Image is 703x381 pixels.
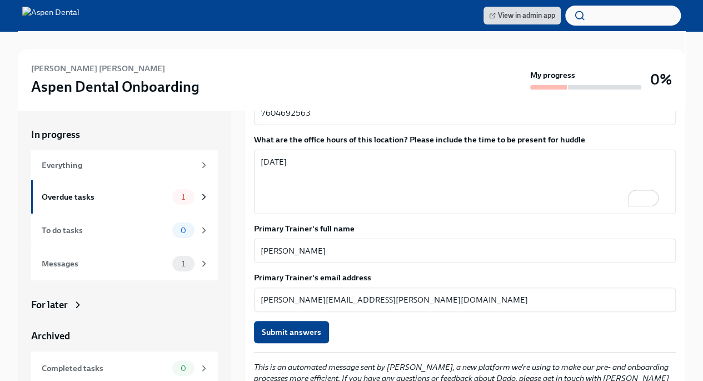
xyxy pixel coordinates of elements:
span: 1 [175,260,192,268]
textarea: 7604692563 [261,106,669,120]
textarea: To enrich screen reader interactions, please activate Accessibility in Grammarly extension settings [261,155,669,209]
a: Overdue tasks1 [31,180,218,214]
textarea: [PERSON_NAME] [261,244,669,258]
h3: Aspen Dental Onboarding [31,77,200,97]
span: 1 [175,193,192,201]
a: To do tasks0 [31,214,218,247]
span: View in admin app [489,10,555,21]
div: Everything [42,159,195,171]
div: Overdue tasks [42,191,168,203]
textarea: [PERSON_NAME][EMAIL_ADDRESS][PERSON_NAME][DOMAIN_NAME] [261,293,669,306]
a: Messages1 [31,247,218,280]
strong: My progress [530,70,575,81]
h6: [PERSON_NAME] [PERSON_NAME] [31,62,165,75]
span: 0 [174,226,193,235]
a: Everything [31,150,218,180]
label: Primary Trainer's full name [254,223,676,234]
div: Messages [42,258,168,270]
a: For later [31,298,218,311]
div: To do tasks [42,224,168,236]
span: Submit answers [262,326,321,338]
h3: 0% [650,70,672,90]
div: Completed tasks [42,362,168,374]
a: Archived [31,329,218,343]
label: Primary Trainer's email address [254,272,676,283]
button: Submit answers [254,321,329,343]
a: In progress [31,128,218,141]
img: Aspen Dental [22,7,79,24]
div: For later [31,298,68,311]
label: What are the office hours of this location? Please include the time to be present for huddle [254,134,676,145]
a: View in admin app [483,7,561,24]
span: 0 [174,364,193,373]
